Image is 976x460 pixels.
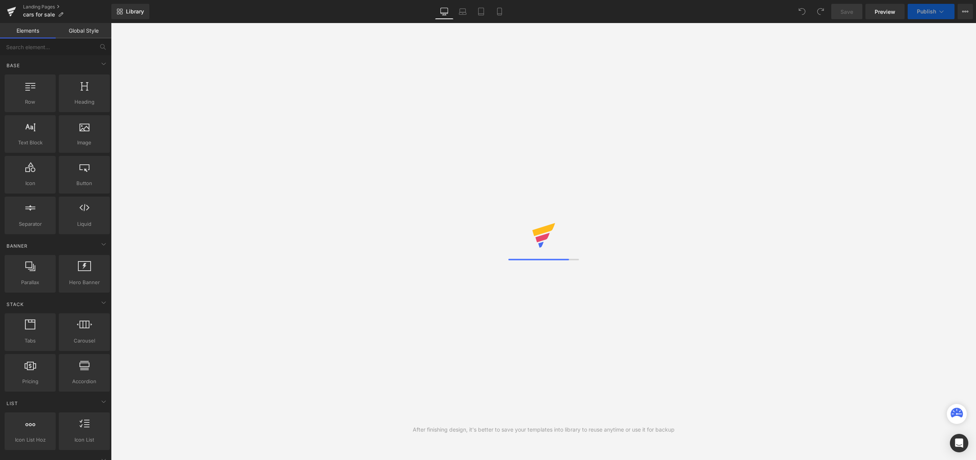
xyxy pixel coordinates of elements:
[7,436,53,444] span: Icon List Hoz
[875,8,895,16] span: Preview
[7,220,53,228] span: Separator
[61,377,108,386] span: Accordion
[435,4,453,19] a: Desktop
[490,4,509,19] a: Mobile
[61,436,108,444] span: Icon List
[6,400,19,407] span: List
[840,8,853,16] span: Save
[794,4,810,19] button: Undo
[7,337,53,345] span: Tabs
[7,98,53,106] span: Row
[111,4,149,19] a: New Library
[23,4,111,10] a: Landing Pages
[7,278,53,286] span: Parallax
[917,8,936,15] span: Publish
[61,278,108,286] span: Hero Banner
[6,62,21,69] span: Base
[908,4,954,19] button: Publish
[23,12,55,18] span: cars for sale
[61,179,108,187] span: Button
[7,139,53,147] span: Text Block
[61,337,108,345] span: Carousel
[6,242,28,250] span: Banner
[453,4,472,19] a: Laptop
[7,377,53,386] span: Pricing
[7,179,53,187] span: Icon
[413,425,675,434] div: After finishing design, it's better to save your templates into library to reuse anytime or use i...
[61,220,108,228] span: Liquid
[865,4,905,19] a: Preview
[6,301,25,308] span: Stack
[61,139,108,147] span: Image
[126,8,144,15] span: Library
[813,4,828,19] button: Redo
[61,98,108,106] span: Heading
[56,23,111,38] a: Global Style
[950,434,968,452] div: Open Intercom Messenger
[958,4,973,19] button: More
[472,4,490,19] a: Tablet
